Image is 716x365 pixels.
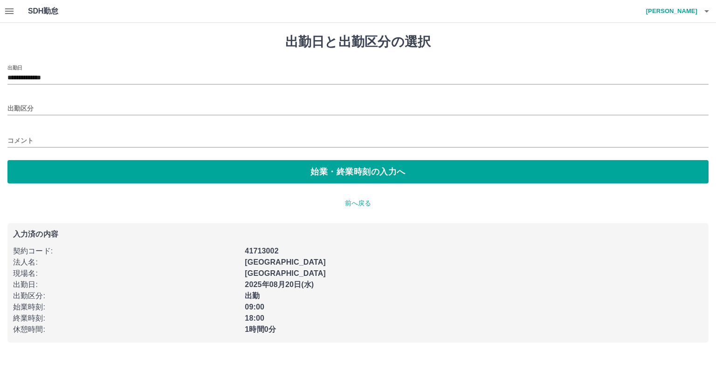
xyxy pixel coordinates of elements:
[245,292,260,300] b: 出勤
[245,325,276,333] b: 1時間0分
[7,160,709,183] button: 始業・終業時刻の入力へ
[13,231,703,238] p: 入力済の内容
[7,64,22,71] label: 出勤日
[245,269,326,277] b: [GEOGRAPHIC_DATA]
[245,303,264,311] b: 09:00
[245,281,314,288] b: 2025年08月20日(水)
[13,313,239,324] p: 終業時刻 :
[245,247,278,255] b: 41713002
[13,257,239,268] p: 法人名 :
[245,258,326,266] b: [GEOGRAPHIC_DATA]
[13,246,239,257] p: 契約コード :
[13,290,239,302] p: 出勤区分 :
[245,314,264,322] b: 18:00
[7,198,709,208] p: 前へ戻る
[7,34,709,50] h1: 出勤日と出勤区分の選択
[13,279,239,290] p: 出勤日 :
[13,302,239,313] p: 始業時刻 :
[13,324,239,335] p: 休憩時間 :
[13,268,239,279] p: 現場名 :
